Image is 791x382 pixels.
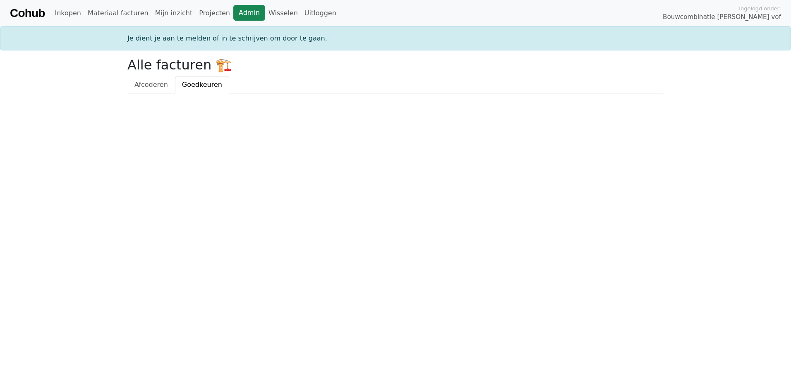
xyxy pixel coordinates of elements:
[84,5,152,21] a: Materiaal facturen
[10,3,45,23] a: Cohub
[122,33,669,43] div: Je dient je aan te melden of in te schrijven om door te gaan.
[134,81,168,88] span: Afcoderen
[233,5,265,21] a: Admin
[182,81,222,88] span: Goedkeuren
[265,5,301,21] a: Wisselen
[196,5,233,21] a: Projecten
[51,5,84,21] a: Inkopen
[301,5,340,21] a: Uitloggen
[152,5,196,21] a: Mijn inzicht
[739,5,781,12] span: Ingelogd onder:
[127,57,664,73] h2: Alle facturen 🏗️
[175,76,229,93] a: Goedkeuren
[127,76,175,93] a: Afcoderen
[663,12,781,22] span: Bouwcombinatie [PERSON_NAME] vof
